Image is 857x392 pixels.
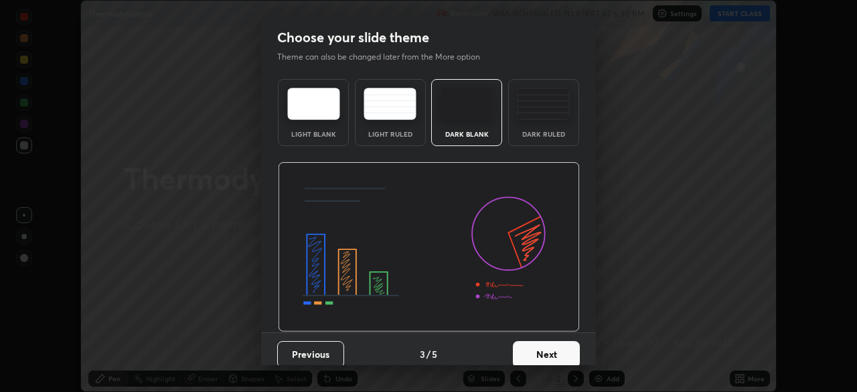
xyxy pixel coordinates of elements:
div: Light Ruled [364,131,417,137]
p: Theme can also be changed later from the More option [277,51,494,63]
h2: Choose your slide theme [277,29,429,46]
div: Light Blank [287,131,340,137]
div: Dark Blank [440,131,493,137]
button: Previous [277,341,344,368]
img: lightRuledTheme.5fabf969.svg [364,88,416,120]
img: darkRuledTheme.de295e13.svg [517,88,570,120]
img: darkTheme.f0cc69e5.svg [441,88,493,120]
h4: 5 [432,347,437,361]
button: Next [513,341,580,368]
img: lightTheme.e5ed3b09.svg [287,88,340,120]
div: Dark Ruled [517,131,570,137]
img: darkThemeBanner.d06ce4a2.svg [278,162,580,332]
h4: 3 [420,347,425,361]
h4: / [426,347,431,361]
